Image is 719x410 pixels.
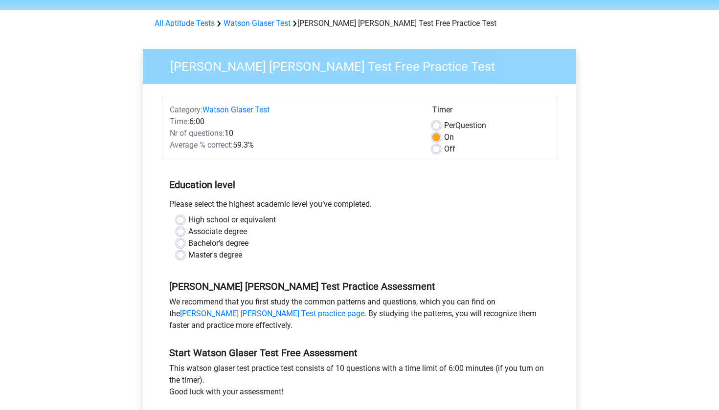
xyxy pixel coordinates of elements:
[162,139,425,151] div: 59.3%
[169,347,550,359] h5: Start Watson Glaser Test Free Assessment
[169,281,550,292] h5: [PERSON_NAME] [PERSON_NAME] Test Practice Assessment
[162,198,557,214] div: Please select the highest academic level you’ve completed.
[162,296,557,335] div: We recommend that you first study the common patterns and questions, which you can find on the . ...
[170,117,189,126] span: Time:
[444,121,455,130] span: Per
[180,309,364,318] a: [PERSON_NAME] [PERSON_NAME] Test practice page
[188,226,247,237] label: Associate degree
[170,129,225,138] span: Nr of questions:
[151,18,568,29] div: [PERSON_NAME] [PERSON_NAME] Test Free Practice Test
[162,363,557,402] div: This watson glaser test practice test consists of 10 questions with a time limit of 6:00 minutes ...
[162,128,425,139] div: 10
[158,55,569,74] h3: [PERSON_NAME] [PERSON_NAME] Test Free Practice Test
[444,120,486,131] label: Question
[224,19,291,28] a: Watson Glaser Test
[202,105,270,114] a: Watson Glaser Test
[444,143,455,155] label: Off
[170,105,202,114] span: Category:
[188,214,276,226] label: High school or equivalent
[169,175,550,194] h5: Education level
[432,104,549,120] div: Timer
[188,237,248,249] label: Bachelor's degree
[188,249,242,261] label: Master's degree
[155,19,215,28] a: All Aptitude Tests
[162,116,425,128] div: 6:00
[444,131,454,143] label: On
[170,140,233,150] span: Average % correct:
